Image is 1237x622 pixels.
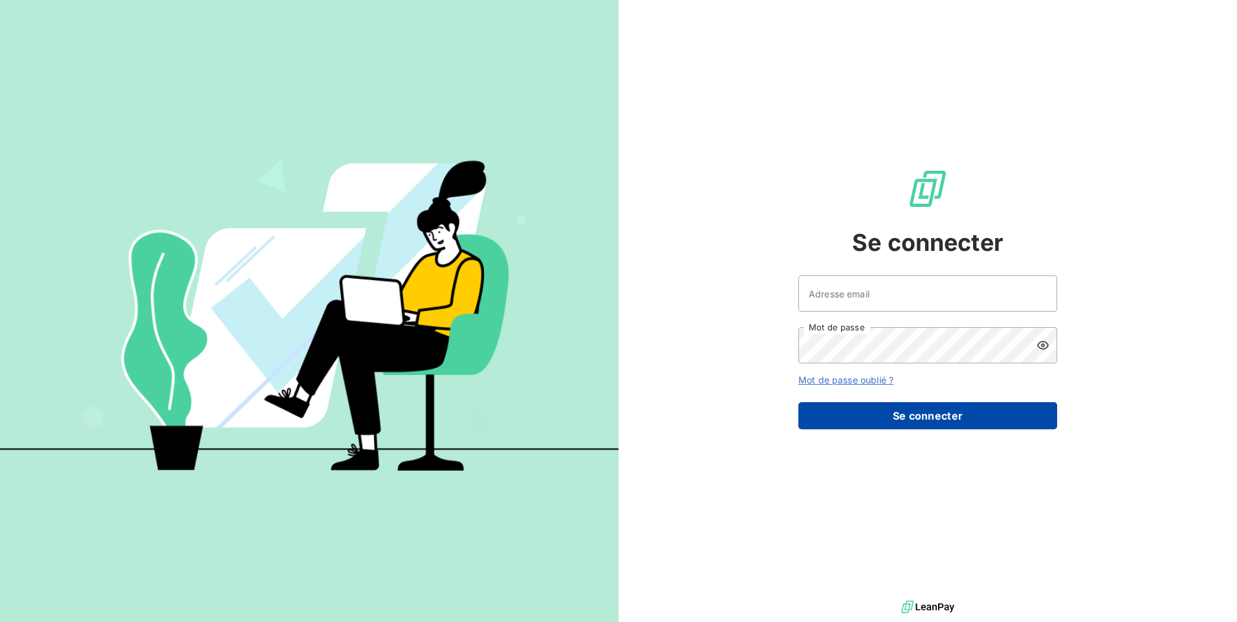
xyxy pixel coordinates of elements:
[798,275,1057,312] input: placeholder
[907,168,948,209] img: Logo LeanPay
[852,225,1003,260] span: Se connecter
[798,402,1057,429] button: Se connecter
[901,597,954,617] img: logo
[798,374,893,385] a: Mot de passe oublié ?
